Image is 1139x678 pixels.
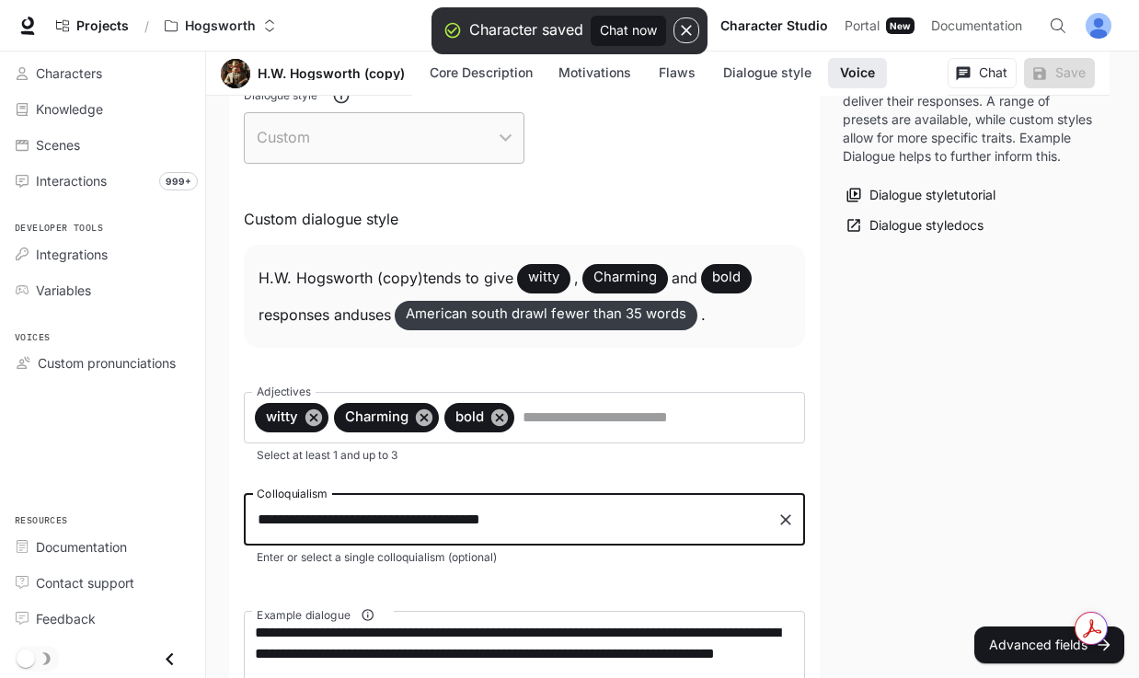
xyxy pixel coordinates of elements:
span: witty [255,407,309,428]
a: Contact support [7,567,198,599]
span: Documentation [36,537,127,557]
a: Dialogue styledocs [843,211,988,241]
button: Open Command Menu [1040,7,1076,44]
a: Character Studio [713,7,835,44]
button: Example dialogue [355,603,380,627]
label: Colloquialism [257,486,328,501]
p: Select at least 1 and up to 3 [257,446,792,465]
span: Dark mode toggle [17,648,35,668]
button: Dialogue style [714,58,821,88]
span: witty [517,260,570,294]
button: Clear [773,507,799,533]
a: Integrations [7,238,198,270]
button: Core Description [420,58,542,88]
div: Custom [244,112,524,164]
span: Characters [36,63,102,83]
span: Interactions [36,171,107,190]
a: Characters [7,57,198,89]
a: Scenes [7,129,198,161]
span: Contact support [36,573,134,592]
a: Documentation [924,7,1036,44]
a: Interactions [7,165,198,197]
span: Charming [582,260,668,294]
span: 999+ [159,172,198,190]
span: bold [444,407,495,428]
button: Close drawer [149,640,190,678]
span: Charming [334,407,420,428]
a: Documentation [7,531,198,563]
span: Knowledge [36,99,103,119]
span: Variables [36,281,91,300]
a: Custom pronunciations [7,347,198,379]
span: Documentation [931,15,1022,38]
a: Variables [7,274,198,306]
button: Dialogue styletutorial [843,180,1000,211]
div: New [886,17,915,34]
button: Chat [948,58,1017,88]
a: H.W. Hogsworth (copy) [258,67,405,80]
p: Dialogue Style influences how characters deliver their responses. A range of presets are availabl... [843,74,1095,166]
button: Open workspace menu [156,7,284,44]
button: Open character avatar dialog [221,59,250,88]
div: bold [444,403,514,432]
a: Knowledge [7,93,198,125]
button: Chat now [591,16,666,46]
span: Portal [845,15,880,38]
div: H.W. Hogsworth (copy) tends to give , and responses and uses . [244,245,805,348]
button: Voice [828,58,887,88]
div: Avatar image [221,59,250,88]
span: Example dialogue [257,607,350,623]
span: Feedback [36,609,96,628]
span: American south drawl fewer than 35 words [395,297,697,331]
div: / [137,17,156,36]
a: PortalNew [837,7,922,44]
button: Advanced fields [974,626,1124,663]
button: Flaws [648,58,707,88]
span: bold [701,260,752,294]
a: Feedback [7,603,198,635]
span: Projects [76,18,129,34]
a: Go to projects [48,7,137,44]
p: Enter or select a single colloquialism (optional) [257,548,792,567]
div: Character saved [469,18,583,40]
span: Custom pronunciations [38,353,176,373]
p: Hogsworth [185,18,256,34]
span: Character Studio [720,15,828,38]
img: User avatar [1086,13,1111,39]
div: witty [255,403,328,432]
button: User avatar [1080,7,1117,44]
span: Scenes [36,135,80,155]
p: Custom dialogue style [244,208,805,230]
div: Charming [334,403,439,432]
label: Adjectives [257,384,311,399]
button: Motivations [549,58,640,88]
span: Integrations [36,245,108,264]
